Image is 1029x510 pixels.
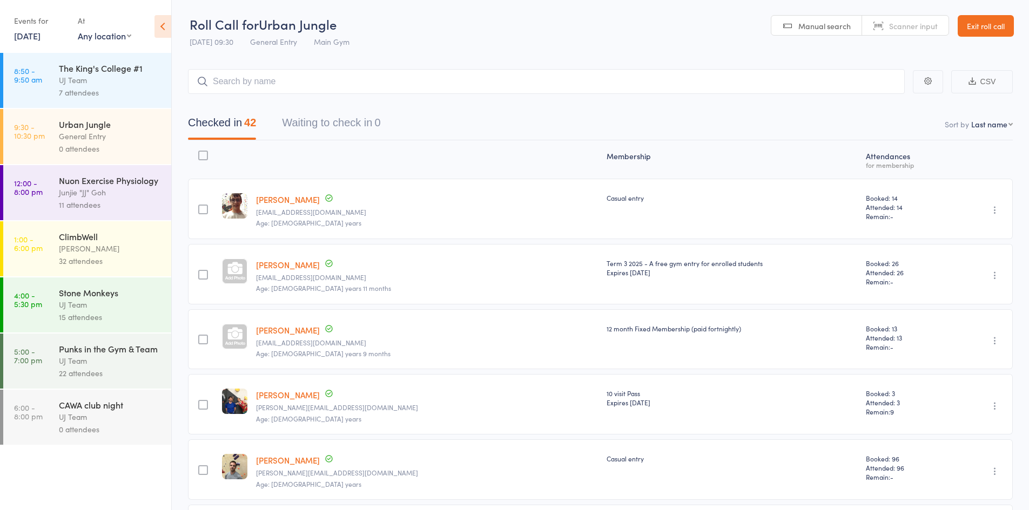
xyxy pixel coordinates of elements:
[256,404,598,411] small: Justin.binks@gmail.com
[244,117,256,128] div: 42
[866,202,946,212] span: Attended: 14
[59,62,162,74] div: The King's College #1
[866,277,946,286] span: Remain:
[798,21,851,31] span: Manual search
[14,179,43,196] time: 12:00 - 8:00 pm
[866,398,946,407] span: Attended: 3
[256,194,320,205] a: [PERSON_NAME]
[250,36,297,47] span: General Entry
[607,193,857,202] div: Casual entry
[190,36,233,47] span: [DATE] 09:30
[866,268,946,277] span: Attended: 26
[256,208,598,216] small: Tomaainge@gmail.com
[314,36,349,47] span: Main Gym
[59,186,162,199] div: Junjie "JJ" Goh
[3,165,171,220] a: 12:00 -8:00 pmNuon Exercise PhysiologyJunjie "JJ" Goh11 attendees
[866,407,946,416] span: Remain:
[59,399,162,411] div: CAWA club night
[282,111,380,140] button: Waiting to check in0
[374,117,380,128] div: 0
[14,12,67,30] div: Events for
[59,86,162,99] div: 7 attendees
[59,118,162,130] div: Urban Jungle
[59,255,162,267] div: 32 attendees
[14,30,41,42] a: [DATE]
[59,230,162,242] div: ClimbWell
[958,15,1014,37] a: Exit roll call
[59,199,162,211] div: 11 attendees
[256,339,598,346] small: Reomarine@outlook.com
[259,15,337,33] span: Urban Jungle
[3,277,171,332] a: 4:00 -5:30 pmStone MonkeysUJ Team15 attendees
[951,70,1013,93] button: CSV
[59,355,162,367] div: UJ Team
[866,324,946,333] span: Booked: 13
[866,212,946,221] span: Remain:
[890,342,893,351] span: -
[607,398,857,407] div: Expires [DATE]
[866,193,946,202] span: Booked: 14
[14,347,42,364] time: 5:00 - 7:00 pm
[866,463,946,472] span: Attended: 96
[256,324,320,336] a: [PERSON_NAME]
[256,414,361,423] span: Age: [DEMOGRAPHIC_DATA] years
[59,287,162,298] div: Stone Monkeys
[866,472,946,481] span: Remain:
[866,259,946,268] span: Booked: 26
[78,12,131,30] div: At
[607,389,857,407] div: 10 visit Pass
[607,268,857,277] div: Expires [DATE]
[14,403,43,420] time: 6:00 - 8:00 pm
[256,479,361,488] span: Age: [DEMOGRAPHIC_DATA] years
[222,193,247,219] img: image1724842241.png
[59,343,162,355] div: Punks in the Gym & Team
[190,15,259,33] span: Roll Call for
[256,454,320,466] a: [PERSON_NAME]
[602,145,862,174] div: Membership
[256,349,391,358] span: Age: [DEMOGRAPHIC_DATA] years 9 months
[945,119,969,130] label: Sort by
[222,389,247,414] img: image1645952054.png
[188,111,256,140] button: Checked in42
[59,411,162,423] div: UJ Team
[3,221,171,276] a: 1:00 -6:00 pmClimbWell[PERSON_NAME]32 attendees
[59,242,162,255] div: [PERSON_NAME]
[59,298,162,311] div: UJ Team
[59,367,162,379] div: 22 attendees
[256,259,320,270] a: [PERSON_NAME]
[890,212,893,221] span: -
[866,333,946,342] span: Attended: 13
[256,389,320,400] a: [PERSON_NAME]
[59,74,162,86] div: UJ Team
[256,274,598,281] small: tracyobeasley@gmail.com
[256,283,391,293] span: Age: [DEMOGRAPHIC_DATA] years 11 months
[188,69,905,94] input: Search by name
[3,334,171,389] a: 5:00 -7:00 pmPunks in the Gym & TeamUJ Team22 attendees
[866,389,946,398] span: Booked: 3
[889,21,938,31] span: Scanner input
[222,454,247,479] img: image1583925162.png
[890,472,893,481] span: -
[14,291,42,308] time: 4:00 - 5:30 pm
[3,109,171,164] a: 9:30 -10:30 pmUrban JungleGeneral Entry0 attendees
[866,161,946,168] div: for membership
[607,324,857,333] div: 12 month Fixed Membership (paid fortnightly)
[890,407,894,416] span: 9
[607,259,857,277] div: Term 3 2025 - A free gym entry for enrolled students
[59,311,162,323] div: 15 attendees
[14,235,43,252] time: 1:00 - 6:00 pm
[59,142,162,155] div: 0 attendees
[866,342,946,351] span: Remain:
[59,174,162,186] div: Nuon Exercise Physiology
[78,30,131,42] div: Any location
[607,454,857,463] div: Casual entry
[256,218,361,227] span: Age: [DEMOGRAPHIC_DATA] years
[866,454,946,463] span: Booked: 96
[971,119,1007,130] div: Last name
[14,66,42,84] time: 8:50 - 9:50 am
[14,123,45,140] time: 9:30 - 10:30 pm
[59,130,162,142] div: General Entry
[59,423,162,436] div: 0 attendees
[862,145,951,174] div: Atten­dances
[890,277,893,286] span: -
